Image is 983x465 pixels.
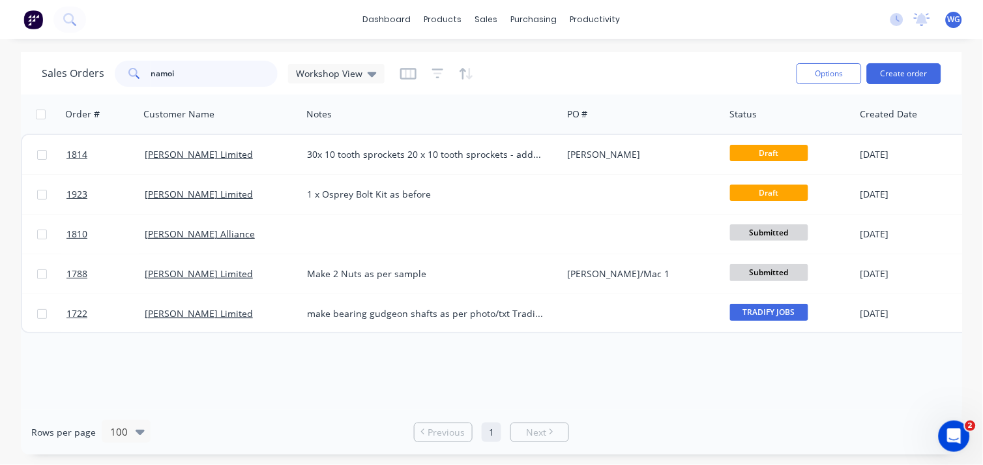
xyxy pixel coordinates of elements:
[409,423,574,442] ul: Pagination
[66,228,87,241] span: 1810
[145,267,253,280] a: [PERSON_NAME] Limited
[797,63,862,84] button: Options
[66,215,145,254] a: 1810
[526,426,546,439] span: Next
[469,10,505,29] div: sales
[145,307,253,320] a: [PERSON_NAME] Limited
[564,10,627,29] div: productivity
[418,10,469,29] div: products
[428,426,465,439] span: Previous
[730,108,757,121] div: Status
[145,148,253,160] a: [PERSON_NAME] Limited
[860,108,918,121] div: Created Date
[66,148,87,161] span: 1814
[296,67,362,80] span: Workshop View
[860,267,957,280] div: [DATE]
[306,108,332,121] div: Notes
[567,267,712,280] div: [PERSON_NAME]/Mac 1
[151,61,278,87] input: Search...
[730,304,808,320] span: TRADIFY JOBS
[965,421,976,431] span: 2
[66,175,145,214] a: 1923
[860,307,957,320] div: [DATE]
[42,67,104,80] h1: Sales Orders
[482,423,501,442] a: Page 1 is your current page
[505,10,564,29] div: purchasing
[66,307,87,320] span: 1722
[65,108,100,121] div: Order #
[145,228,255,240] a: [PERSON_NAME] Alliance
[867,63,941,84] button: Create order
[730,145,808,161] span: Draft
[66,294,145,333] a: 1722
[415,426,472,439] a: Previous page
[860,228,957,241] div: [DATE]
[939,421,970,452] iframe: Intercom live chat
[860,148,957,161] div: [DATE]
[145,188,253,200] a: [PERSON_NAME] Limited
[66,254,145,293] a: 1788
[66,188,87,201] span: 1923
[511,426,568,439] a: Next page
[307,148,544,161] div: 30x 10 tooth sprockets 20 x 10 tooth sprockets - added to order [DATE] Cycle times Op 1 - 2:22 Op...
[31,426,96,439] span: Rows per page
[307,188,544,201] div: 1 x Osprey Bolt Kit as before
[66,135,145,174] a: 1814
[23,10,43,29] img: Factory
[948,14,961,25] span: WG
[730,224,808,241] span: Submitted
[567,148,712,161] div: [PERSON_NAME]
[357,10,418,29] a: dashboard
[730,264,808,280] span: Submitted
[730,185,808,201] span: Draft
[860,188,957,201] div: [DATE]
[143,108,214,121] div: Customer Name
[307,267,544,280] div: Make 2 Nuts as per sample
[567,108,588,121] div: PO #
[307,307,544,320] div: make bearing gudgeon shafts as per photo/txt Tradify Job 934
[66,267,87,280] span: 1788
